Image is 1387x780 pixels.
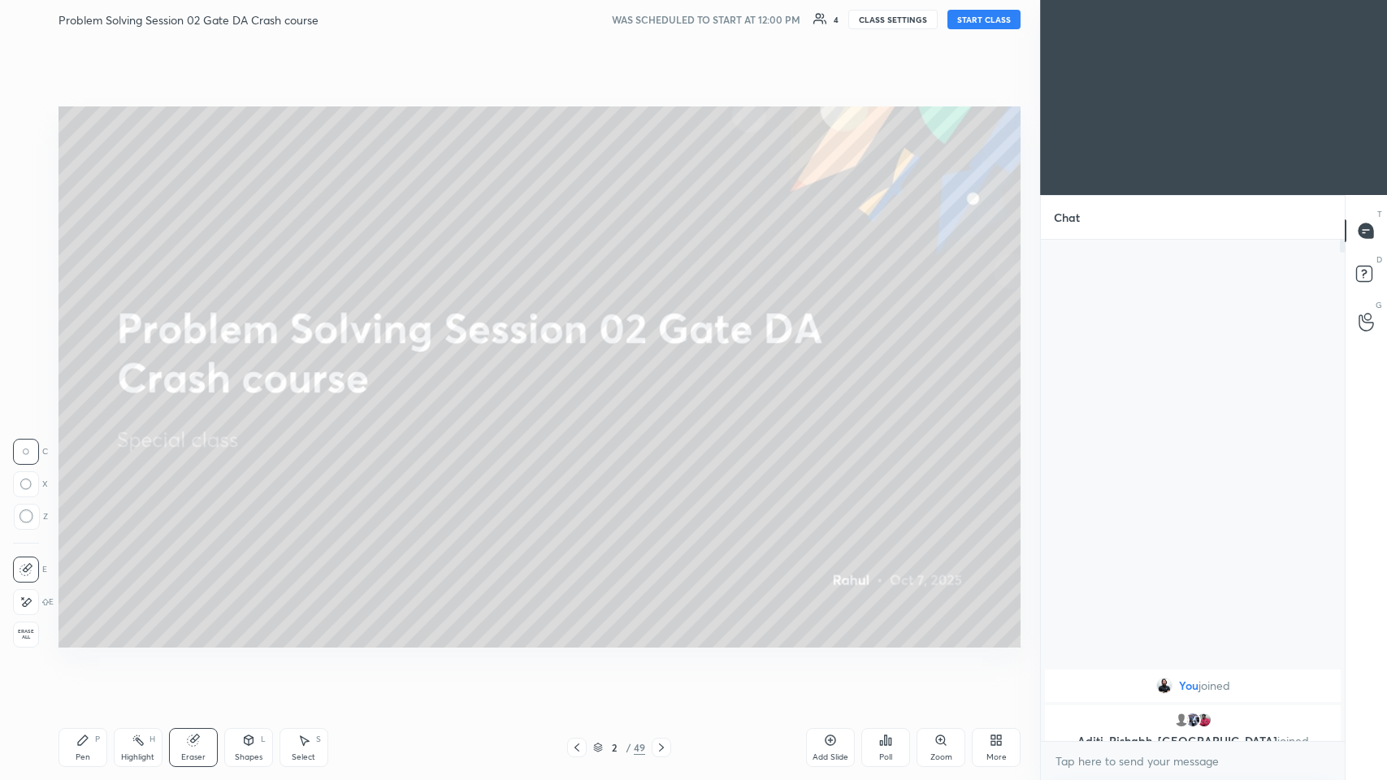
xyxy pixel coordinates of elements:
div: E [13,589,54,615]
div: Shapes [235,753,262,761]
div: C [13,439,48,465]
div: Add Slide [813,753,848,761]
span: joined [1198,679,1230,692]
p: Aditi, Rishabh, [GEOGRAPHIC_DATA] [1055,734,1331,747]
div: 2 [606,743,622,752]
div: 4 [834,15,839,24]
div: Z [13,504,48,530]
p: Chat [1041,196,1093,239]
div: grid [1041,666,1345,741]
h4: Problem Solving Session 02 Gate DA Crash course [59,12,319,28]
p: D [1376,253,1382,266]
div: H [150,735,155,743]
div: / [626,743,631,752]
div: More [986,753,1007,761]
div: Zoom [930,753,952,761]
img: default.png [1173,712,1190,728]
p: T [1377,208,1382,220]
div: 49 [634,740,645,755]
div: E [13,557,47,583]
div: S [316,735,321,743]
div: Pen [76,753,90,761]
div: Select [292,753,315,761]
p: G [1376,299,1382,311]
span: You [1179,679,1198,692]
span: Erase all [14,629,38,640]
img: 23ab9be834a84002b2b17db0f8c86ac1.jpg [1196,712,1212,728]
div: X [13,471,48,497]
div: L [261,735,266,743]
h5: WAS SCHEDULED TO START AT 12:00 PM [612,12,800,27]
div: Eraser [181,753,206,761]
div: P [95,735,100,743]
button: CLASS SETTINGS [848,10,938,29]
div: Highlight [121,753,154,761]
span: joined [1277,733,1309,748]
button: START CLASS [947,10,1021,29]
img: a558fa52fbec410dbbb00449ce82cfd1.jpg [1185,712,1201,728]
div: Poll [879,753,892,761]
img: e00dc300a4f7444a955e410797683dbd.jpg [1156,678,1172,694]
